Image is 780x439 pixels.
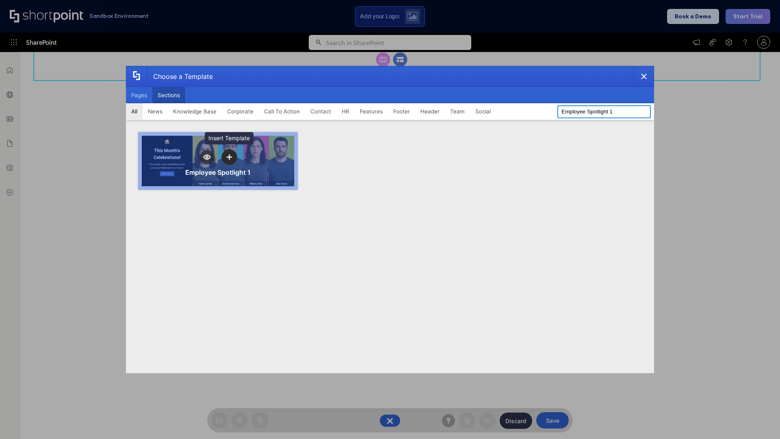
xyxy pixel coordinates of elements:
button: Contact [305,103,336,120]
button: Corporate [222,103,259,120]
button: Social [470,103,496,120]
button: Footer [388,103,415,120]
div: template selector [126,66,654,373]
button: HR [336,103,355,120]
button: Knowledge Base [168,103,222,120]
button: News [143,103,168,120]
button: Header [415,103,445,120]
div: Choose a Template [147,66,213,87]
input: Search [557,105,651,118]
button: Pages [126,87,152,103]
button: Call To Action [259,103,305,120]
iframe: Chat Widget [739,400,780,439]
button: Sections [152,87,185,103]
button: All [126,103,143,120]
button: Features [355,103,388,120]
button: Team [445,103,470,120]
div: Employee Spotlight 1 [185,168,251,176]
